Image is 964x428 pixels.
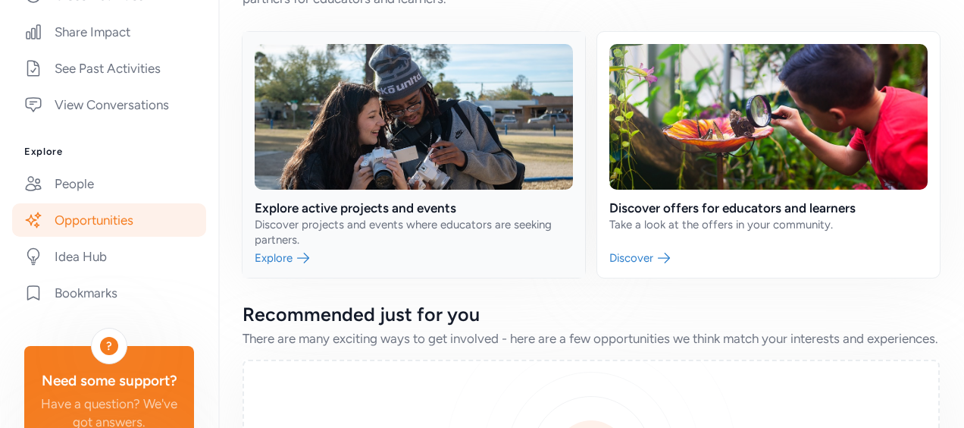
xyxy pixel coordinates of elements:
a: See Past Activities [12,52,206,85]
div: There are many exciting ways to get involved - here are a few opportunities we think match your i... [243,329,940,348]
div: ? [100,337,118,355]
a: Idea Hub [12,240,206,273]
a: Share Impact [12,15,206,49]
a: People [12,167,206,200]
a: Opportunities [12,203,206,237]
a: Bookmarks [12,276,206,310]
h3: Explore [24,146,194,158]
a: View Conversations [12,88,206,121]
div: Need some support? [36,370,182,392]
div: Recommended just for you [243,302,940,326]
